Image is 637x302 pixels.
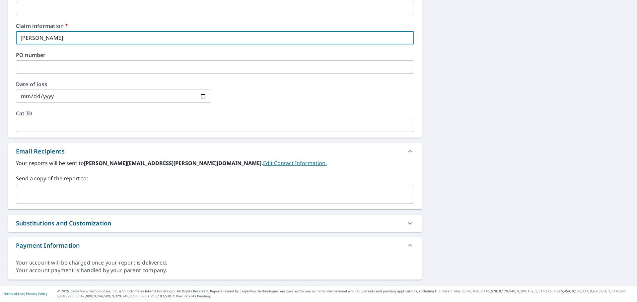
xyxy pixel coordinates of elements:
p: | [3,292,47,296]
b: [PERSON_NAME][EMAIL_ADDRESS][PERSON_NAME][DOMAIN_NAME]. [84,159,263,167]
div: Payment Information [8,237,422,253]
div: Substitutions and Customization [8,215,422,232]
div: Email Recipients [16,147,65,156]
div: Substitutions and Customization [16,219,111,228]
label: Your reports will be sent to [16,159,414,167]
label: PO number [16,52,414,58]
a: Terms of Use [3,291,24,296]
div: Payment Information [16,241,80,250]
label: Claim information [16,23,414,29]
label: Date of loss [16,82,211,87]
label: Send a copy of the report to: [16,174,414,182]
p: © 2025 Eagle View Technologies, Inc. and Pictometry International Corp. All Rights Reserved. Repo... [57,289,634,299]
div: Your account will be charged once your report is delivered. [16,259,414,267]
a: EditContactInfo [263,159,327,167]
label: Cat ID [16,111,414,116]
div: Email Recipients [8,143,422,159]
a: Privacy Policy [26,291,47,296]
div: Your account payment is handled by your parent company. [16,267,414,274]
